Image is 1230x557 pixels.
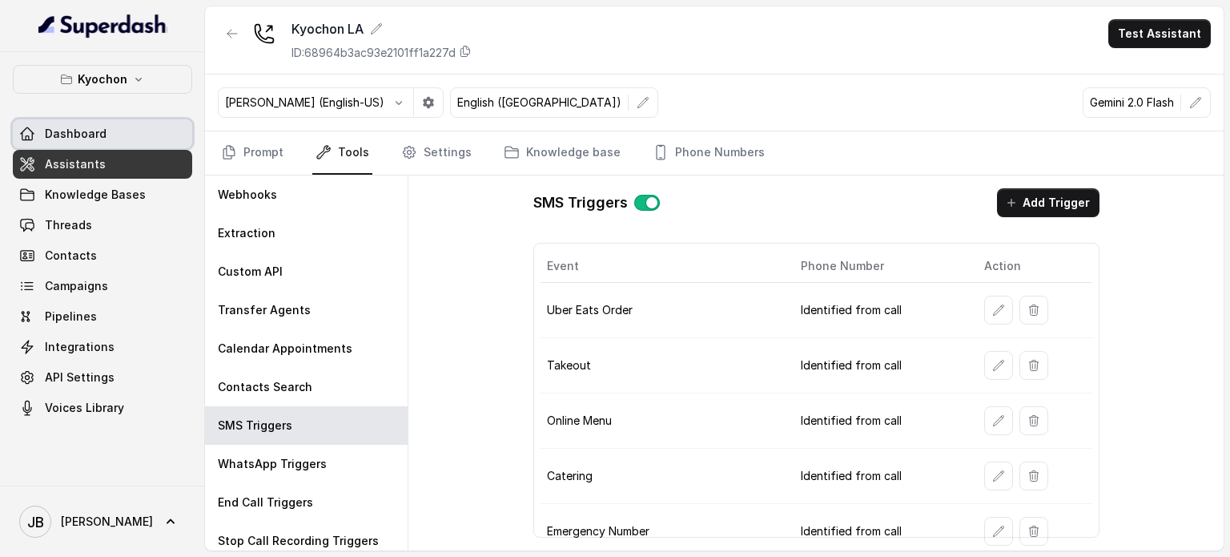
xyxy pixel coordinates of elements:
[788,338,971,394] td: Identified from call
[1108,19,1211,48] button: Test Assistant
[13,394,192,422] a: Voices Library
[61,514,153,530] span: [PERSON_NAME]
[788,250,971,283] th: Phone Number
[218,456,327,472] p: WhatsApp Triggers
[649,131,768,175] a: Phone Numbers
[45,126,107,142] span: Dashboard
[13,499,192,544] a: [PERSON_NAME]
[13,363,192,392] a: API Settings
[457,95,621,111] p: English ([GEOGRAPHIC_DATA])
[541,338,788,394] td: Takeout
[38,13,167,38] img: light.svg
[218,533,379,549] p: Stop Call Recording Triggers
[218,131,1211,175] nav: Tabs
[13,333,192,361] a: Integrations
[13,302,192,331] a: Pipelines
[971,250,1092,283] th: Action
[533,190,628,216] h1: SMS Triggers
[291,19,472,38] div: Kyochon LA
[1090,95,1174,111] p: Gemini 2.0 Flash
[45,156,106,172] span: Assistants
[788,283,971,338] td: Identified from call
[218,264,283,280] p: Custom API
[291,45,456,61] p: ID: 68964b3ac93e2101ff1a227d
[225,95,384,111] p: [PERSON_NAME] (English-US)
[218,187,277,203] p: Webhooks
[45,248,97,264] span: Contacts
[13,150,192,179] a: Assistants
[218,418,292,434] p: SMS Triggers
[78,70,127,89] p: Kyochon
[218,302,311,318] p: Transfer Agents
[45,278,108,294] span: Campaigns
[541,394,788,449] td: Online Menu
[541,283,788,338] td: Uber Eats Order
[45,309,97,325] span: Pipelines
[13,272,192,301] a: Campaigns
[13,211,192,240] a: Threads
[13,65,192,94] button: Kyochon
[45,369,115,385] span: API Settings
[788,449,971,504] td: Identified from call
[218,379,312,395] p: Contacts Search
[45,339,115,355] span: Integrations
[45,187,146,203] span: Knowledge Bases
[541,250,788,283] th: Event
[218,341,352,357] p: Calendar Appointments
[45,217,92,233] span: Threads
[13,241,192,270] a: Contacts
[398,131,475,175] a: Settings
[218,225,275,241] p: Extraction
[45,400,124,416] span: Voices Library
[218,131,287,175] a: Prompt
[27,514,44,531] text: JB
[788,394,971,449] td: Identified from call
[541,449,788,504] td: Catering
[13,180,192,209] a: Knowledge Bases
[312,131,372,175] a: Tools
[997,188,1099,217] button: Add Trigger
[13,119,192,148] a: Dashboard
[500,131,624,175] a: Knowledge base
[218,494,313,511] p: End Call Triggers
